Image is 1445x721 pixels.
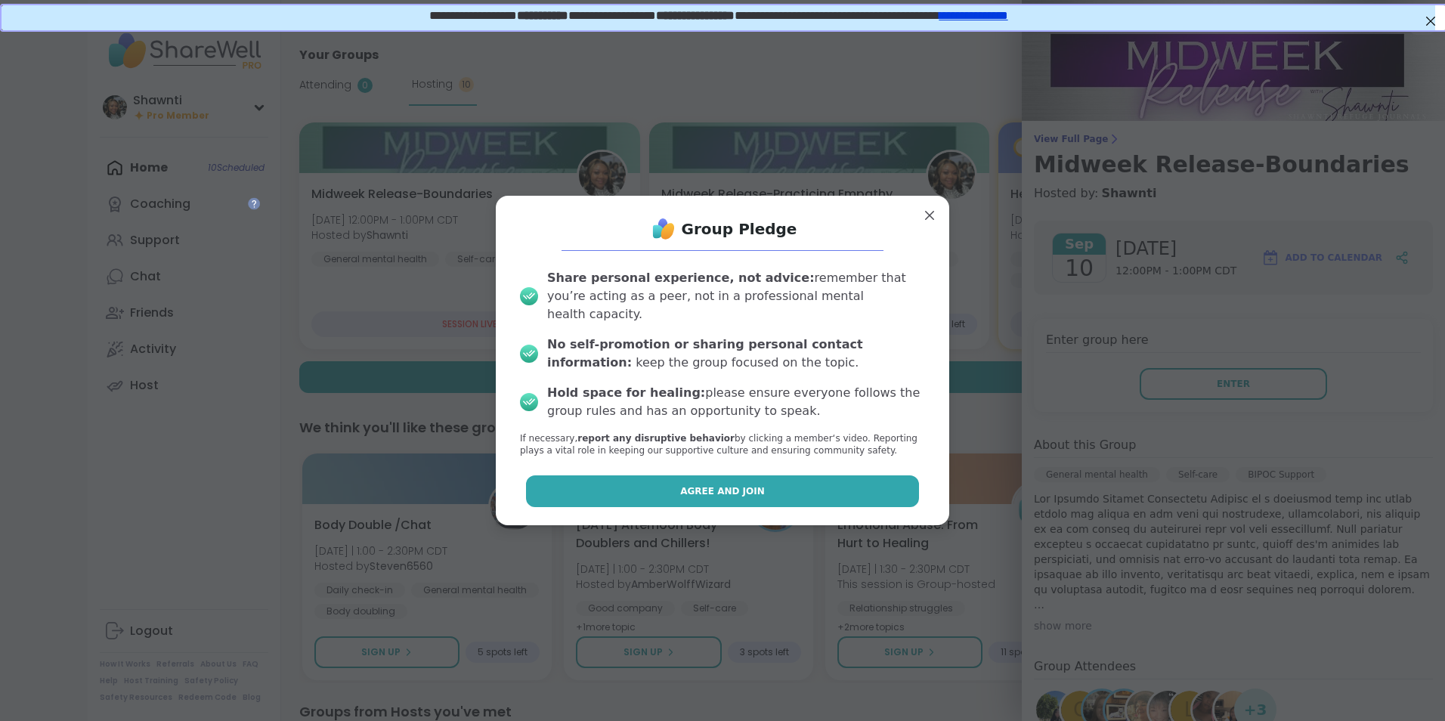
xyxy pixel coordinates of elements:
img: ShareWell Logo [648,214,679,244]
span: Agree and Join [680,484,765,498]
h1: Group Pledge [682,218,797,240]
button: Agree and Join [526,475,920,507]
iframe: Spotlight [248,197,260,209]
b: No self-promotion or sharing personal contact information: [547,337,863,370]
b: Hold space for healing: [547,385,705,400]
div: remember that you’re acting as a peer, not in a professional mental health capacity. [547,269,925,323]
b: report any disruptive behavior [577,433,735,444]
p: If necessary, by clicking a member‘s video. Reporting plays a vital role in keeping our supportiv... [520,432,925,458]
div: please ensure everyone follows the group rules and has an opportunity to speak. [547,384,925,420]
div: keep the group focused on the topic. [547,336,925,372]
b: Share personal experience, not advice: [547,271,815,285]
